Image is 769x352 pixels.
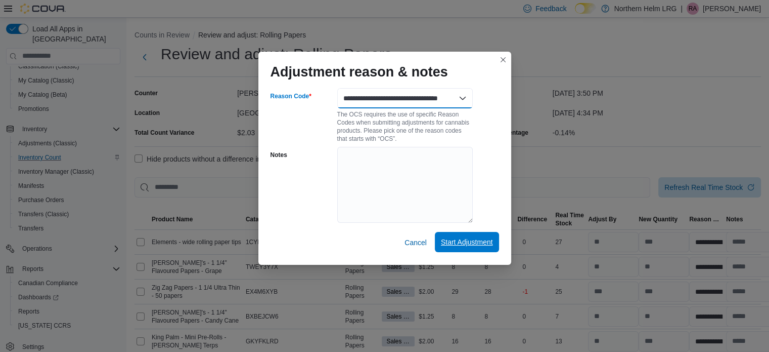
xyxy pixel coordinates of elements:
[404,238,427,248] span: Cancel
[270,151,287,159] label: Notes
[400,232,431,253] button: Cancel
[497,54,509,66] button: Closes this modal window
[435,232,499,252] button: Start Adjustment
[441,237,493,247] span: Start Adjustment
[270,92,311,100] label: Reason Code
[270,64,448,80] h1: Adjustment reason & notes
[337,108,473,143] div: The OCS requires the use of specific Reason Codes when submitting adjustments for cannabis produc...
